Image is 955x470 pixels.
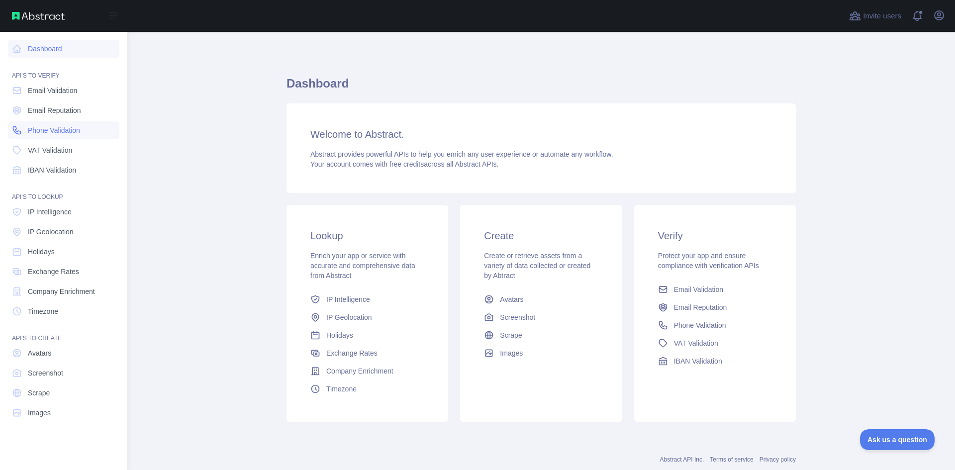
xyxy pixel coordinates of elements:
h3: Verify [658,229,772,243]
a: IP Intelligence [8,203,119,221]
a: Exchange Rates [306,344,428,362]
span: Exchange Rates [28,267,79,277]
span: Protect your app and ensure compliance with verification APIs [658,252,759,270]
a: IBAN Validation [8,161,119,179]
a: Screenshot [480,308,602,326]
span: Company Enrichment [28,286,95,296]
a: IBAN Validation [654,352,776,370]
span: Email Reputation [674,302,727,312]
span: Phone Validation [28,125,80,135]
iframe: Toggle Customer Support [860,429,935,450]
a: Email Validation [654,281,776,298]
span: Invite users [863,10,901,22]
a: Phone Validation [8,121,119,139]
a: Scrape [480,326,602,344]
span: Email Validation [674,284,723,294]
a: Email Validation [8,82,119,99]
span: Company Enrichment [326,366,393,376]
a: Images [480,344,602,362]
span: Holidays [28,247,55,257]
a: Holidays [306,326,428,344]
a: Dashboard [8,40,119,58]
span: Enrich your app or service with accurate and comprehensive data from Abstract [310,252,415,280]
span: Exchange Rates [326,348,378,358]
span: Images [28,408,51,418]
h3: Lookup [310,229,424,243]
span: Phone Validation [674,320,726,330]
span: Images [500,348,523,358]
a: IP Geolocation [306,308,428,326]
a: IP Geolocation [8,223,119,241]
span: Holidays [326,330,353,340]
a: Images [8,404,119,422]
a: Company Enrichment [8,282,119,300]
span: IP Geolocation [28,227,74,237]
span: Email Reputation [28,105,81,115]
span: VAT Validation [674,338,718,348]
span: Avatars [500,294,523,304]
h1: Dashboard [286,76,796,99]
span: free credits [389,160,424,168]
a: Holidays [8,243,119,261]
img: Abstract API [12,12,65,20]
a: VAT Validation [654,334,776,352]
a: Company Enrichment [306,362,428,380]
a: Exchange Rates [8,263,119,281]
span: Timezone [326,384,357,394]
span: Avatars [28,348,51,358]
a: Privacy policy [760,456,796,463]
a: Terms of service [710,456,753,463]
a: Timezone [306,380,428,398]
span: Create or retrieve assets from a variety of data collected or created by Abtract [484,252,590,280]
a: VAT Validation [8,141,119,159]
a: IP Intelligence [306,290,428,308]
a: Scrape [8,384,119,402]
span: VAT Validation [28,145,72,155]
button: Invite users [847,8,903,24]
a: Timezone [8,302,119,320]
a: Phone Validation [654,316,776,334]
div: API'S TO LOOKUP [8,181,119,201]
span: IP Geolocation [326,312,372,322]
h3: Welcome to Abstract. [310,127,772,141]
div: API'S TO VERIFY [8,60,119,80]
a: Avatars [8,344,119,362]
span: IBAN Validation [674,356,722,366]
span: IP Intelligence [326,294,370,304]
span: Your account comes with across all Abstract APIs. [310,160,498,168]
span: Screenshot [28,368,63,378]
span: IP Intelligence [28,207,72,217]
a: Email Reputation [8,101,119,119]
span: Timezone [28,306,58,316]
a: Avatars [480,290,602,308]
span: IBAN Validation [28,165,76,175]
span: Scrape [28,388,50,398]
a: Abstract API Inc. [660,456,704,463]
div: API'S TO CREATE [8,322,119,342]
a: Email Reputation [654,298,776,316]
a: Screenshot [8,364,119,382]
span: Abstract provides powerful APIs to help you enrich any user experience or automate any workflow. [310,150,613,158]
span: Email Validation [28,86,77,95]
span: Screenshot [500,312,535,322]
span: Scrape [500,330,522,340]
h3: Create [484,229,598,243]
